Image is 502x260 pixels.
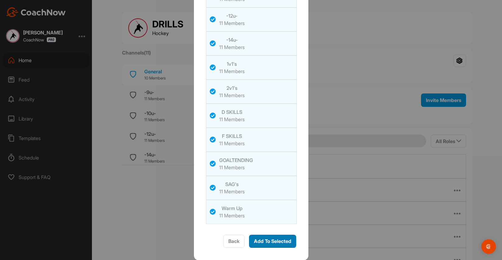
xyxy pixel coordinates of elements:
[219,108,245,116] h3: D SKILLS
[219,92,245,99] h6: 11 Members
[219,181,245,188] h3: SAG's
[249,235,296,248] button: Add To Selected
[219,164,253,171] h6: 11 Members
[219,140,245,147] h6: 11 Members
[219,36,245,44] h3: -14u-
[219,188,245,195] h6: 11 Members
[219,84,245,92] h3: 2v1's
[481,239,496,254] div: Open Intercom Messenger
[228,238,240,244] span: Back
[219,44,245,51] h6: 11 Members
[219,205,245,212] h3: Warm Up
[223,235,244,248] button: Back
[219,212,245,219] h6: 11 Members
[254,238,291,244] span: Add To Selected
[219,12,245,19] h3: -12u-
[219,19,245,27] h6: 11 Members
[219,68,245,75] h6: 11 Members
[219,60,245,68] h3: 1v1's
[219,132,245,140] h3: F SKILLS
[219,116,245,123] h6: 11 Members
[219,156,253,164] h3: GOALTENDING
